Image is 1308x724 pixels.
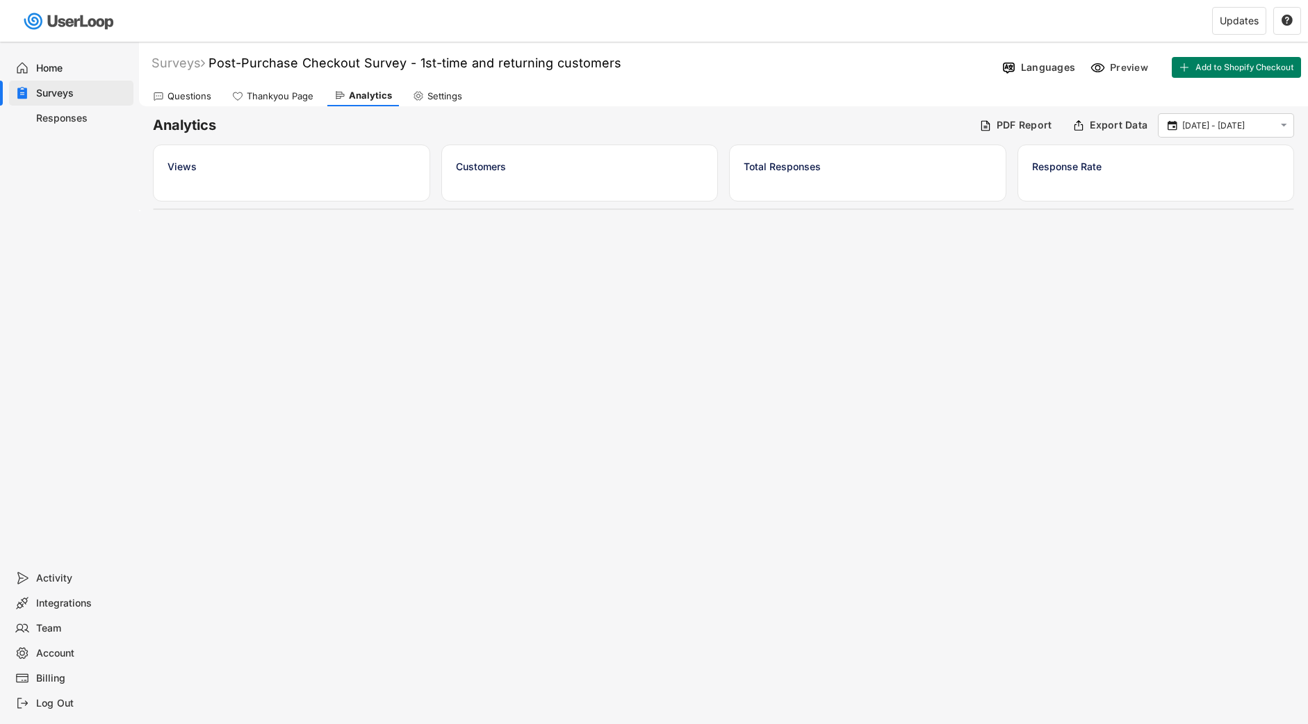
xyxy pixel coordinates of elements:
[744,159,992,174] div: Total Responses
[36,572,128,585] div: Activity
[1282,14,1293,26] text: 
[36,622,128,635] div: Team
[1172,57,1301,78] button: Add to Shopify Checkout
[1021,61,1075,74] div: Languages
[152,55,205,71] div: Surveys
[1168,119,1177,131] text: 
[1277,120,1290,131] button: 
[456,159,704,174] div: Customers
[36,62,128,75] div: Home
[1220,16,1259,26] div: Updates
[36,87,128,100] div: Surveys
[36,647,128,660] div: Account
[1166,120,1179,132] button: 
[36,672,128,685] div: Billing
[36,597,128,610] div: Integrations
[167,90,211,102] div: Questions
[1090,119,1147,131] div: Export Data
[997,119,1052,131] div: PDF Report
[427,90,462,102] div: Settings
[247,90,313,102] div: Thankyou Page
[1032,159,1280,174] div: Response Rate
[153,116,969,135] h6: Analytics
[1182,119,1274,133] input: Select Date Range
[1281,120,1287,131] text: 
[36,697,128,710] div: Log Out
[36,112,128,125] div: Responses
[349,90,392,101] div: Analytics
[1002,60,1016,75] img: Language%20Icon.svg
[1195,63,1294,72] span: Add to Shopify Checkout
[167,159,416,174] div: Views
[1281,15,1293,27] button: 
[21,7,119,35] img: userloop-logo-01.svg
[1110,61,1152,74] div: Preview
[209,56,621,70] font: Post-Purchase Checkout Survey - 1st-time and returning customers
